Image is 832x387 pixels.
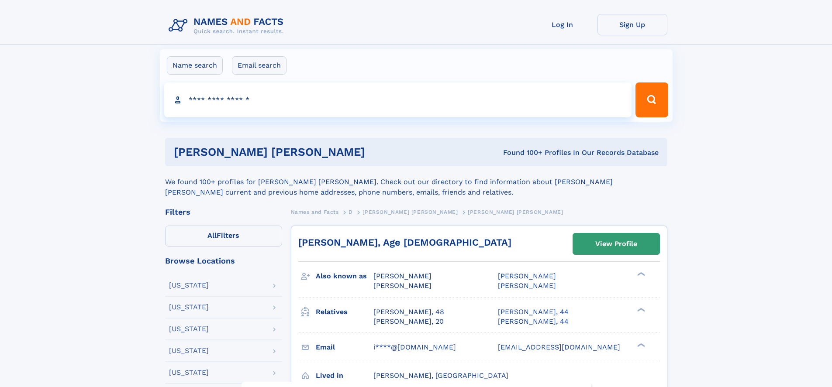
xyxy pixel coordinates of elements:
[362,209,458,215] span: [PERSON_NAME] [PERSON_NAME]
[373,371,508,380] span: [PERSON_NAME], [GEOGRAPHIC_DATA]
[573,233,659,254] a: View Profile
[169,369,209,376] div: [US_STATE]
[528,14,597,35] a: Log In
[316,305,373,319] h3: Relatives
[349,206,353,217] a: D
[373,272,432,280] span: [PERSON_NAME]
[373,281,432,290] span: [PERSON_NAME]
[169,347,209,354] div: [US_STATE]
[207,231,217,240] span: All
[635,342,646,348] div: ❯
[165,208,282,216] div: Filters
[165,14,291,38] img: Logo Names and Facts
[316,269,373,284] h3: Also known as
[595,234,637,254] div: View Profile
[316,340,373,355] h3: Email
[164,82,632,117] input: search input
[165,226,282,247] label: Filters
[169,282,209,289] div: [US_STATE]
[468,209,563,215] span: [PERSON_NAME] [PERSON_NAME]
[597,14,667,35] a: Sign Up
[498,281,556,290] span: [PERSON_NAME]
[635,82,668,117] button: Search Button
[167,56,223,75] label: Name search
[316,368,373,383] h3: Lived in
[165,257,282,265] div: Browse Locations
[498,343,620,351] span: [EMAIL_ADDRESS][DOMAIN_NAME]
[349,209,353,215] span: D
[362,206,458,217] a: [PERSON_NAME] [PERSON_NAME]
[498,317,569,326] a: [PERSON_NAME], 44
[635,271,646,277] div: ❯
[291,206,339,217] a: Names and Facts
[498,272,556,280] span: [PERSON_NAME]
[232,56,287,75] label: Email search
[169,304,209,311] div: [US_STATE]
[434,148,659,158] div: Found 100+ Profiles In Our Records Database
[373,307,444,317] a: [PERSON_NAME], 48
[635,307,646,312] div: ❯
[373,317,444,326] a: [PERSON_NAME], 20
[298,237,511,248] a: [PERSON_NAME], Age [DEMOGRAPHIC_DATA]
[169,325,209,332] div: [US_STATE]
[498,307,569,317] a: [PERSON_NAME], 44
[174,147,434,158] h1: [PERSON_NAME] [PERSON_NAME]
[165,166,667,198] div: We found 100+ profiles for [PERSON_NAME] [PERSON_NAME]. Check out our directory to find informati...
